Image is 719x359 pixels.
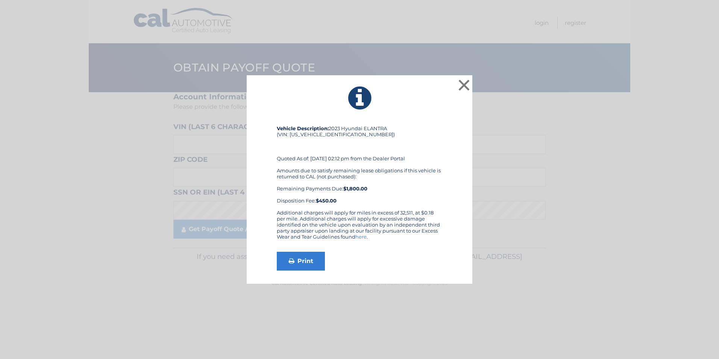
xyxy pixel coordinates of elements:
b: $1,800.00 [343,186,367,192]
button: × [457,78,472,93]
strong: $450.00 [316,198,337,204]
a: here [355,234,367,240]
div: 2023 Hyundai ELANTRA (VIN: [US_VEHICLE_IDENTIFICATION_NUMBER]) Quoted As of: [DATE] 02:12 pm from... [277,125,442,210]
div: Additional charges will apply for miles in excess of 32,511, at $0.18 per mile. Additional charge... [277,210,442,246]
strong: Vehicle Description: [277,125,329,131]
div: Amounts due to satisfy remaining lease obligations if this vehicle is returned to CAL (not purcha... [277,167,442,204]
a: Print [277,252,325,271]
